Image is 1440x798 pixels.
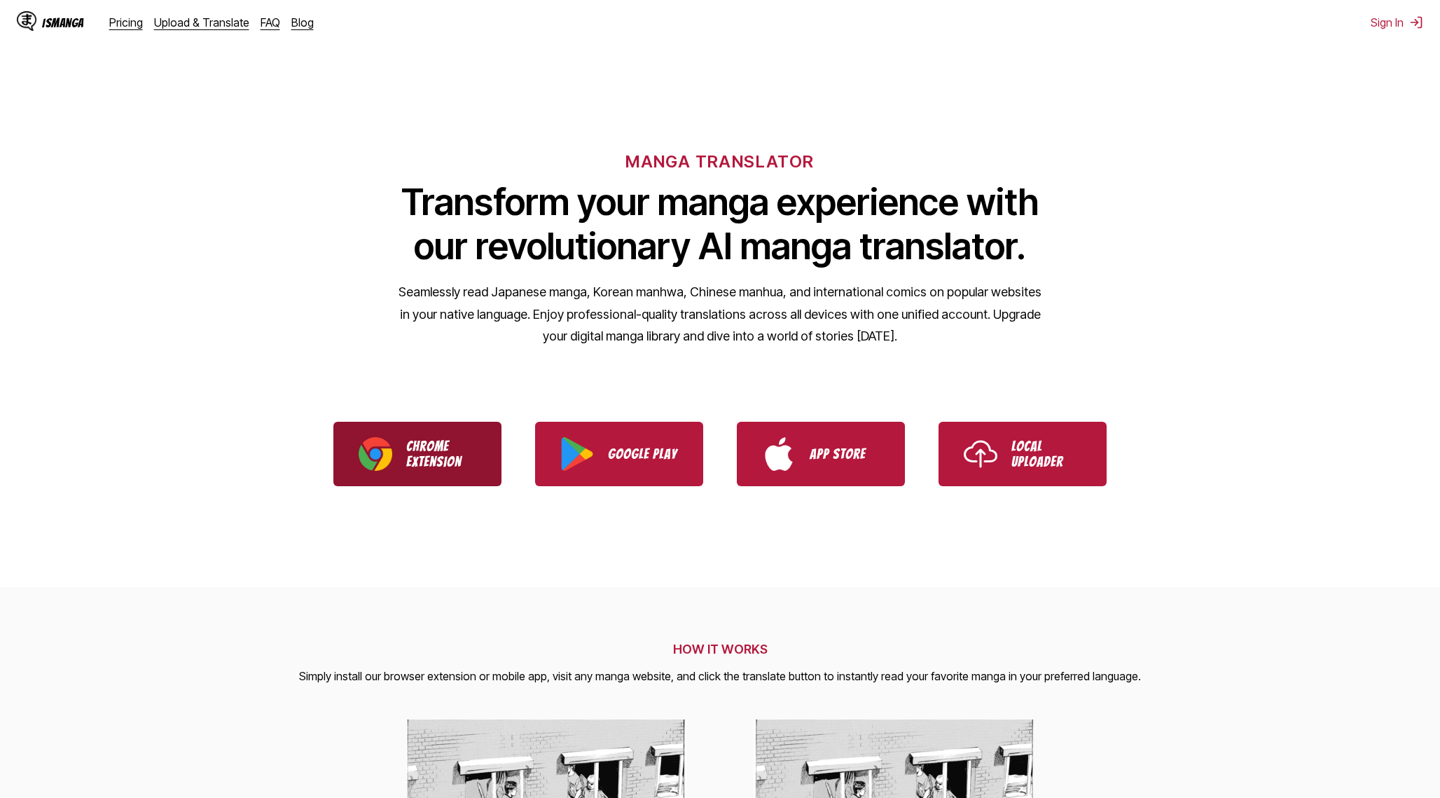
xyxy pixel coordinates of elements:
[359,437,392,471] img: Chrome logo
[737,422,905,486] a: Download IsManga from App Store
[535,422,703,486] a: Download IsManga from Google Play
[299,668,1141,686] p: Simply install our browser extension or mobile app, visit any manga website, and click the transl...
[299,642,1141,656] h2: HOW IT WORKS
[608,446,678,462] p: Google Play
[398,281,1042,348] p: Seamlessly read Japanese manga, Korean manhwa, Chinese manhua, and international comics on popula...
[261,15,280,29] a: FAQ
[42,16,84,29] div: IsManga
[109,15,143,29] a: Pricing
[560,437,594,471] img: Google Play logo
[1409,15,1423,29] img: Sign out
[939,422,1107,486] a: Use IsManga Local Uploader
[762,437,796,471] img: App Store logo
[810,446,880,462] p: App Store
[17,11,109,34] a: IsManga LogoIsManga
[1011,439,1081,469] p: Local Uploader
[1371,15,1423,29] button: Sign In
[625,151,814,172] h6: MANGA TRANSLATOR
[291,15,314,29] a: Blog
[333,422,501,486] a: Download IsManga Chrome Extension
[154,15,249,29] a: Upload & Translate
[17,11,36,31] img: IsManga Logo
[398,180,1042,268] h1: Transform your manga experience with our revolutionary AI manga translator.
[964,437,997,471] img: Upload icon
[406,439,476,469] p: Chrome Extension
